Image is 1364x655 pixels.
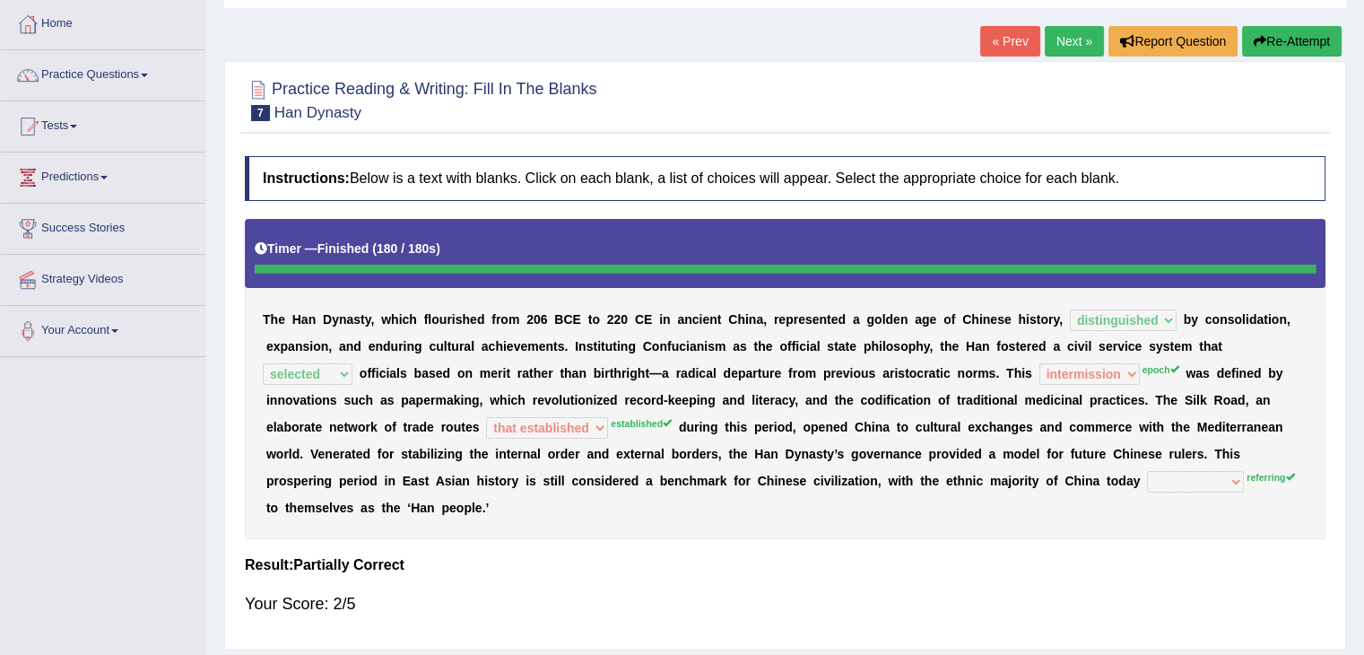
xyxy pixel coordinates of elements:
b: u [436,339,444,354]
b: m [527,339,538,354]
b: e [278,312,285,327]
b: a [1256,312,1264,327]
b: i [879,339,882,354]
b: w [381,312,391,327]
b: e [798,312,805,327]
b: s [1008,339,1015,354]
b: D [323,312,332,327]
b: n [545,339,553,354]
b: y [332,312,339,327]
b: h [916,339,924,354]
b: f [667,339,672,354]
b: c [379,366,387,380]
a: Tests [1,101,205,146]
b: o [1234,312,1242,327]
b: r [1048,312,1053,327]
b: n [465,366,473,380]
b: h [737,312,745,327]
b: h [1018,312,1026,327]
b: x [274,339,281,354]
b: m [1181,339,1192,354]
b: l [396,366,400,380]
b: e [539,339,546,354]
b: e [778,312,786,327]
b: y [1191,312,1198,327]
b: n [339,312,347,327]
b: f [367,366,371,380]
b: , [929,339,933,354]
b: t [834,339,838,354]
a: Next » [1045,26,1104,57]
b: t [506,366,510,380]
b: a [464,339,471,354]
b: n [346,339,354,354]
b: i [1074,339,1078,354]
b: i [617,339,621,354]
b: s [429,366,436,380]
b: t [593,339,597,354]
b: 2 [613,312,621,327]
b: h [758,339,766,354]
a: Practice Questions [1,50,205,95]
b: l [1242,312,1246,327]
b: c [1205,312,1212,327]
b: t [940,339,944,354]
b: e [951,339,959,354]
b: s [400,366,407,380]
b: e [812,312,820,327]
b: l [428,312,431,327]
b: e [1106,339,1113,354]
b: e [893,312,900,327]
b: o [313,339,321,354]
b: a [421,366,429,380]
b: l [1088,339,1091,354]
b: e [470,312,477,327]
b: e [990,312,997,327]
b: o [1001,339,1009,354]
b: b [594,366,602,380]
b: l [471,339,474,354]
b: C [635,312,644,327]
b: t [1015,339,1020,354]
b: h [944,339,952,354]
b: B [554,312,563,327]
b: o [874,312,882,327]
b: a [838,339,846,354]
b: t [1199,339,1203,354]
a: Predictions [1,153,205,197]
b: t [1037,312,1041,327]
b: s [456,312,463,327]
b: i [386,366,389,380]
b: t [827,312,831,327]
b: e [507,339,514,354]
b: t [560,366,564,380]
b: s [1149,339,1156,354]
b: 0 [534,312,541,327]
b: i [502,366,506,380]
b: n [621,339,629,354]
b: d [885,312,893,327]
h4: Below is a text with blanks. Click on each blank, a list of choices will appear. Select the appro... [245,156,1325,201]
b: c [429,339,436,354]
b: t [553,339,558,354]
b: e [266,339,274,354]
b: s [353,312,361,327]
b: h [271,312,279,327]
b: s [805,312,812,327]
b: H [966,339,975,354]
b: o [652,339,660,354]
b: i [597,339,601,354]
b: a [853,312,860,327]
b: n [308,312,317,327]
b: v [1117,339,1125,354]
b: t [361,312,365,327]
b: e [1004,312,1012,327]
b: y [1156,339,1163,354]
b: C [643,339,652,354]
b: n [684,312,692,327]
b: y [924,339,930,354]
b: a [677,312,684,327]
b: n [578,339,586,354]
b: , [1287,312,1290,327]
b: n [406,339,414,354]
